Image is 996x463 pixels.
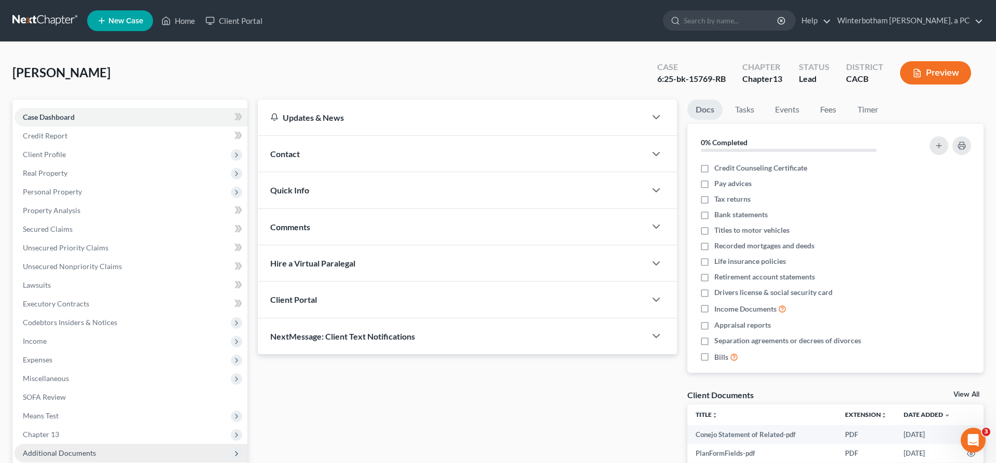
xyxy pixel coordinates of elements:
[23,150,66,159] span: Client Profile
[156,11,200,30] a: Home
[23,131,67,140] span: Credit Report
[270,294,317,304] span: Client Portal
[270,258,355,268] span: Hire a Virtual Paralegal
[200,11,268,30] a: Client Portal
[742,61,782,73] div: Chapter
[270,149,300,159] span: Contact
[23,280,51,289] span: Lawsuits
[15,294,247,313] a: Executory Contracts
[270,331,415,341] span: NextMessage: Client Text Notifications
[714,352,728,362] span: Bills
[23,355,52,364] span: Expenses
[714,287,833,298] span: Drivers license & social security card
[23,299,89,308] span: Executory Contracts
[23,225,73,233] span: Secured Claims
[900,61,971,85] button: Preview
[270,222,310,232] span: Comments
[23,430,59,439] span: Chapter 13
[23,169,67,177] span: Real Property
[881,412,887,418] i: unfold_more
[12,65,110,80] span: [PERSON_NAME]
[714,304,777,314] span: Income Documents
[714,335,861,346] span: Separation agreements or decrees of divorces
[23,187,82,196] span: Personal Property
[23,336,47,345] span: Income
[812,100,845,120] a: Fees
[767,100,808,120] a: Events
[23,374,69,383] span: Miscellaneous
[714,163,807,173] span: Credit Counseling Certificate
[714,178,752,189] span: Pay advices
[15,257,247,276] a: Unsecured Nonpriority Claims
[15,238,247,257] a: Unsecured Priority Claims
[953,391,979,398] a: View All
[845,411,887,418] a: Extensionunfold_more
[23,448,96,457] span: Additional Documents
[270,112,633,123] div: Updates & News
[15,220,247,238] a: Secured Claims
[714,320,771,330] span: Appraisal reports
[961,428,986,453] iframe: Intercom live chat
[23,318,117,327] span: Codebtors Insiders & Notices
[15,108,247,127] a: Case Dashboard
[832,11,983,30] a: Winterbotham [PERSON_NAME], a PC
[944,412,950,418] i: expand_more
[982,428,990,436] span: 3
[270,185,309,195] span: Quick Info
[108,17,143,25] span: New Case
[895,444,959,462] td: [DATE]
[684,11,779,30] input: Search by name...
[714,225,790,235] span: Titles to motor vehicles
[837,444,895,462] td: PDF
[799,73,829,85] div: Lead
[23,411,59,420] span: Means Test
[23,262,122,271] span: Unsecured Nonpriority Claims
[15,201,247,220] a: Property Analysis
[714,241,814,251] span: Recorded mortgages and deeds
[742,73,782,85] div: Chapter
[23,113,75,121] span: Case Dashboard
[846,73,883,85] div: CACB
[15,388,247,406] a: SOFA Review
[15,127,247,145] a: Credit Report
[15,276,247,294] a: Lawsuits
[701,138,748,147] strong: 0% Completed
[895,425,959,444] td: [DATE]
[849,100,887,120] a: Timer
[714,194,751,204] span: Tax returns
[904,411,950,418] a: Date Added expand_more
[687,444,837,462] td: PlanFormFields-pdf
[714,209,768,220] span: Bank statements
[773,74,782,83] span: 13
[714,256,786,266] span: Life insurance policies
[687,100,723,120] a: Docs
[657,73,726,85] div: 6:25-bk-15769-RB
[846,61,883,73] div: District
[687,389,754,400] div: Client Documents
[837,425,895,444] td: PDF
[712,412,718,418] i: unfold_more
[696,411,718,418] a: Titleunfold_more
[714,272,815,282] span: Retirement account statements
[687,425,837,444] td: Conejo Statement of Related-pdf
[23,243,108,252] span: Unsecured Priority Claims
[23,392,66,401] span: SOFA Review
[799,61,829,73] div: Status
[796,11,831,30] a: Help
[23,206,80,215] span: Property Analysis
[727,100,763,120] a: Tasks
[657,61,726,73] div: Case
